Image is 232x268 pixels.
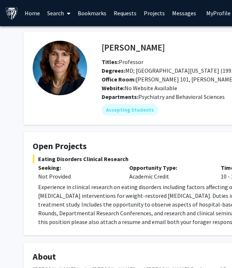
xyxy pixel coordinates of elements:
p: Opportunity Type: [129,163,209,172]
span: No Website Available [102,84,177,92]
a: Bookmarks [74,0,110,26]
b: Departments: [102,93,138,100]
a: Requests [110,0,140,26]
span: Psychiatry and Behavioral Sciences [138,93,225,100]
b: Website: [102,84,125,92]
a: Messages [168,0,200,26]
span: My Profile [206,9,231,17]
a: Projects [140,0,168,26]
a: Home [21,0,44,26]
b: Office Room: [102,76,136,83]
p: Seeking: [38,163,118,172]
div: Not Provided [38,172,118,181]
div: Academic Credit [124,163,215,181]
img: Johns Hopkins University Logo [5,7,18,20]
img: Profile Picture [33,41,87,95]
h4: [PERSON_NAME] [102,41,165,54]
span: Professor [102,58,143,65]
b: Degrees: [102,67,125,74]
mat-chip: Accepting Students [102,104,158,116]
a: Search [44,0,74,26]
b: Titles: [102,58,119,65]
